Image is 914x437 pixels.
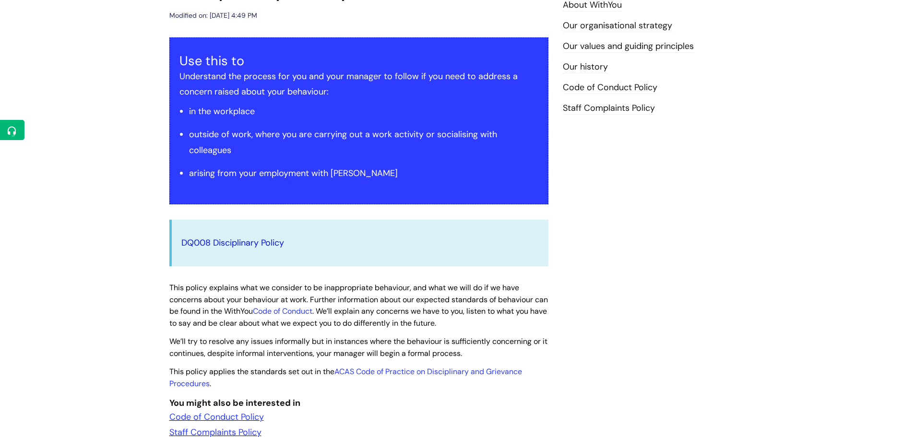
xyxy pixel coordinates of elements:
[169,366,522,389] span: This policy applies the standards set out in the .
[169,411,264,423] a: Code of Conduct Policy
[169,366,522,389] a: ACAS Code of Practice on Disciplinary and Grievance Procedures
[181,237,284,248] a: DQ008 Disciplinary Policy
[179,69,538,100] p: Understand the process for you and your manager to follow if you need to address a concern raised...
[253,306,312,316] a: Code of Conduct
[179,53,538,69] h3: Use this to
[563,61,608,73] a: Our history
[169,10,257,22] div: Modified on: [DATE] 4:49 PM
[563,82,657,94] a: Code of Conduct Policy
[563,40,694,53] a: Our values and guiding principles
[169,397,300,409] span: You might also be interested in
[189,104,538,119] li: in the workplace
[189,165,538,181] li: arising from your employment with [PERSON_NAME]
[169,283,548,328] span: This policy explains what we consider to be inappropriate behaviour, and what we will do if we ha...
[189,127,538,158] li: outside of work, where you are carrying out a work activity or socialising with colleagues
[169,336,547,358] span: We’ll try to resolve any issues informally but in instances where the behaviour is sufficiently c...
[563,102,655,115] a: Staff Complaints Policy
[563,20,672,32] a: Our organisational strategy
